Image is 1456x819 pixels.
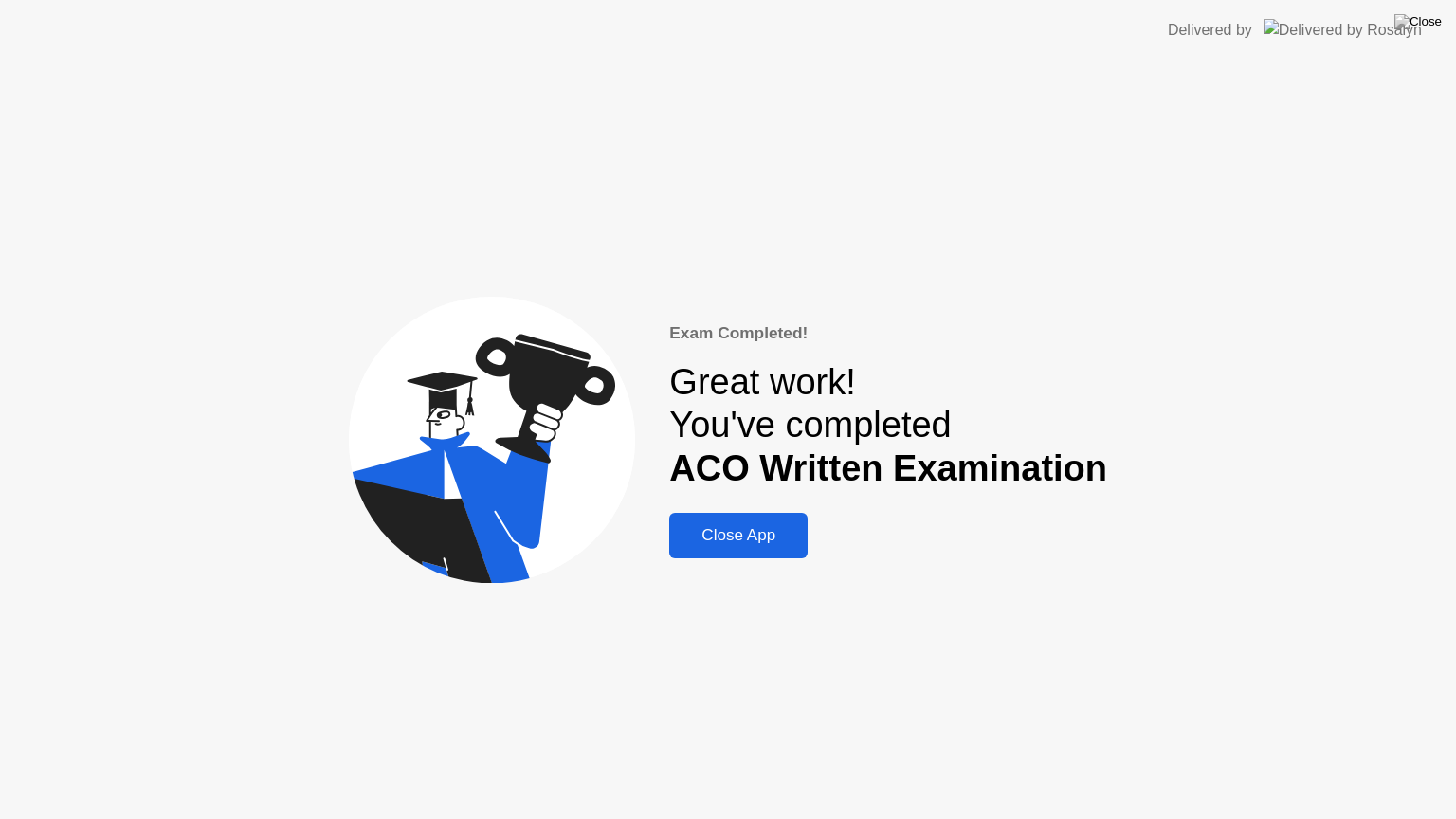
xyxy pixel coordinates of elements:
[1168,19,1252,42] div: Delivered by
[669,513,808,558] button: Close App
[669,361,1107,491] div: Great work! You've completed
[669,448,1107,488] b: ACO Written Examination
[669,321,1107,346] div: Exam Completed!
[1264,19,1422,41] img: Delivered by Rosalyn
[675,526,802,545] div: Close App
[1394,14,1442,29] img: Close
